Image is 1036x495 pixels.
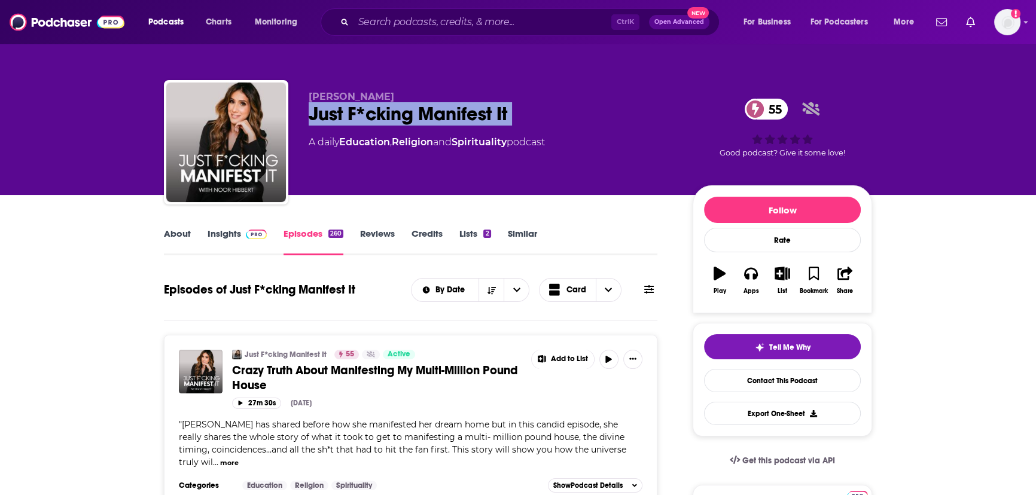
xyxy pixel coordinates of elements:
[800,288,828,295] div: Bookmark
[548,478,642,493] button: ShowPodcast Details
[246,230,267,239] img: Podchaser Pro
[704,259,735,302] button: Play
[803,13,885,32] button: open menu
[232,363,523,393] a: Crazy Truth About Manifesting My Multi-Million Pound House
[798,259,829,302] button: Bookmark
[331,481,377,490] a: Spirituality
[735,13,806,32] button: open menu
[704,334,861,359] button: tell me why sparkleTell Me Why
[885,13,929,32] button: open menu
[220,458,239,468] button: more
[704,228,861,252] div: Rate
[654,19,704,25] span: Open Advanced
[388,349,410,360] span: Active
[894,14,914,30] span: More
[483,230,490,238] div: 2
[745,99,788,120] a: 55
[735,259,766,302] button: Apps
[961,12,980,32] a: Show notifications dropdown
[459,228,490,255] a: Lists2
[166,82,286,202] img: Just F*cking Manifest It
[553,481,623,490] span: Show Podcast Details
[392,136,433,148] a: Religion
[504,279,529,301] button: open menu
[704,369,861,392] a: Contact This Podcast
[291,399,312,407] div: [DATE]
[830,259,861,302] button: Share
[623,350,642,369] button: Show More Button
[148,14,184,30] span: Podcasts
[931,12,952,32] a: Show notifications dropdown
[360,228,395,255] a: Reviews
[810,14,868,30] span: For Podcasters
[334,350,359,359] a: 55
[551,355,588,363] span: Add to List
[309,91,394,102] span: [PERSON_NAME]
[213,457,218,467] span: ...
[346,349,354,360] span: 55
[198,13,239,32] a: Charts
[720,148,845,157] span: Good podcast? Give it some love!
[744,14,791,30] span: For Business
[10,11,124,33] img: Podchaser - Follow, Share and Rate Podcasts
[290,481,328,490] a: Religion
[532,350,594,369] button: Show More Button
[232,363,518,393] span: Crazy Truth About Manifesting My Multi-Million Pound House
[566,286,586,294] span: Card
[179,419,626,467] span: [PERSON_NAME] has shared before how she manifested her dream home but in this candid episode, she...
[994,9,1020,35] button: Show profile menu
[164,282,355,297] h1: Episodes of Just F*cking Manifest It
[328,230,343,238] div: 260
[255,14,297,30] span: Monitoring
[383,350,415,359] a: Active
[994,9,1020,35] span: Logged in as vivianamoreno
[704,197,861,223] button: Follow
[435,286,469,294] span: By Date
[208,228,267,255] a: InsightsPodchaser Pro
[284,228,343,255] a: Episodes260
[611,14,639,30] span: Ctrl K
[693,91,872,165] div: 55Good podcast? Give it some love!
[179,481,233,490] h3: Categories
[539,278,621,302] button: Choose View
[452,136,507,148] a: Spirituality
[769,343,810,352] span: Tell Me Why
[755,343,764,352] img: tell me why sparkle
[508,228,537,255] a: Similar
[687,7,709,19] span: New
[232,350,242,359] img: Just F*cking Manifest It
[339,136,390,148] a: Education
[179,419,626,467] span: "
[994,9,1020,35] img: User Profile
[354,13,611,32] input: Search podcasts, credits, & more...
[411,278,530,302] h2: Choose List sort
[767,259,798,302] button: List
[720,446,845,475] a: Get this podcast via API
[206,14,231,30] span: Charts
[778,288,787,295] div: List
[245,350,327,359] a: Just F*cking Manifest It
[1011,9,1020,19] svg: Add a profile image
[309,135,545,149] div: A daily podcast
[332,8,731,36] div: Search podcasts, credits, & more...
[164,228,191,255] a: About
[390,136,392,148] span: ,
[232,398,281,409] button: 27m 30s
[433,136,452,148] span: and
[837,288,853,295] div: Share
[246,13,313,32] button: open menu
[179,350,223,393] img: Crazy Truth About Manifesting My Multi-Million Pound House
[744,288,759,295] div: Apps
[140,13,199,32] button: open menu
[412,228,443,255] a: Credits
[242,481,287,490] a: Education
[479,279,504,301] button: Sort Direction
[704,402,861,425] button: Export One-Sheet
[649,15,709,29] button: Open AdvancedNew
[742,456,835,466] span: Get this podcast via API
